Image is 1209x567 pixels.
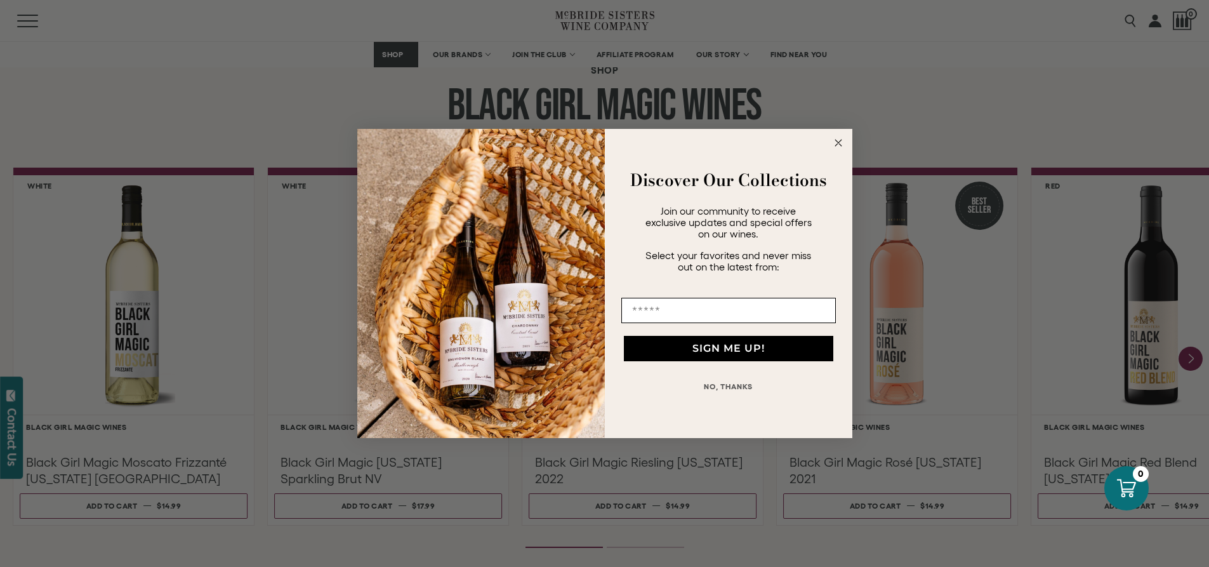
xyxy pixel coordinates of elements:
img: 42653730-7e35-4af7-a99d-12bf478283cf.jpeg [357,129,605,439]
input: Email [621,298,836,323]
button: NO, THANKS [621,374,836,399]
span: Select your favorites and never miss out on the latest from: [645,250,811,272]
strong: Discover Our Collections [630,168,827,192]
span: Join our community to receive exclusive updates and special offers on our wines. [645,205,812,239]
button: SIGN ME UP! [624,336,833,361]
div: 0 [1133,466,1149,482]
button: Close dialog [831,135,846,150]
